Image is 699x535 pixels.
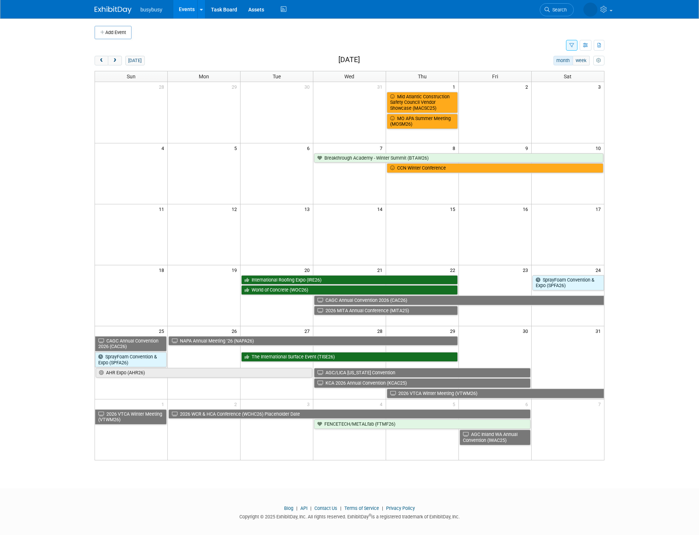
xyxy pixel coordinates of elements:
span: 30 [522,326,531,335]
span: Thu [418,74,427,79]
a: Contact Us [314,505,337,511]
span: busybusy [140,7,162,13]
a: AGC/LICA [US_STATE] Convention [314,368,531,378]
span: 30 [304,82,313,91]
a: Search [540,3,574,16]
a: FENCETECH/METALfab (FTMF26) [314,419,531,429]
button: prev [95,56,108,65]
span: 31 [376,82,386,91]
span: 14 [376,204,386,214]
span: 29 [449,326,458,335]
span: 19 [231,265,240,275]
span: 22 [449,265,458,275]
a: KCA 2026 Annual Convention (KCAC25) [314,378,531,388]
span: 27 [304,326,313,335]
a: International Roofing Expo (IRE26) [241,275,458,285]
button: month [553,56,573,65]
a: Mid Atlantic Construction Safety Council Vendor Showcase (MACSC25) [387,92,458,113]
a: Blog [284,505,293,511]
a: Terms of Service [344,505,379,511]
button: myCustomButton [593,56,604,65]
a: SprayFoam Convention & Expo (SPFA26) [95,352,167,367]
img: ExhibitDay [95,6,132,14]
a: API [300,505,307,511]
span: | [308,505,313,511]
span: 11 [158,204,167,214]
span: 24 [595,265,604,275]
span: 13 [304,204,313,214]
a: 2026 WCR & HCA Conference (WCHC26) Placeholder Date [168,409,530,419]
a: Breakthrough Academy - Winter Summit (BTAW26) [314,153,603,163]
span: 2 [525,82,531,91]
span: 31 [595,326,604,335]
a: SprayFoam Convention & Expo (SPFA26) [532,275,604,290]
span: 12 [231,204,240,214]
span: 29 [231,82,240,91]
a: MO APA Summer Meeting (MOSM26) [387,114,458,129]
button: [DATE] [125,56,145,65]
a: CCN Winter Conference [387,163,603,173]
a: CAGC Annual Convention 2026 (CAC26) [314,296,604,305]
a: CAGC Annual Convention 2026 (CAC26) [95,336,167,351]
span: 1 [452,82,458,91]
span: Tue [273,74,281,79]
span: 28 [376,326,386,335]
span: Wed [344,74,354,79]
span: 3 [306,399,313,409]
span: 28 [158,82,167,91]
span: 4 [379,399,386,409]
button: next [108,56,122,65]
span: 9 [525,143,531,153]
span: Mon [199,74,209,79]
span: 2 [233,399,240,409]
h2: [DATE] [338,56,360,64]
span: Search [550,7,567,13]
span: 1 [161,399,167,409]
a: AHR Expo (AHR26) [96,368,312,378]
span: 26 [231,326,240,335]
span: 17 [595,204,604,214]
span: Fri [492,74,498,79]
span: 5 [452,399,458,409]
span: 16 [522,204,531,214]
span: 5 [233,143,240,153]
span: 3 [597,82,604,91]
span: | [338,505,343,511]
a: 2026 MITA Annual Conference (MITA25) [314,306,458,316]
button: Add Event [95,26,132,39]
img: Braden Gillespie [583,3,597,17]
span: Sun [127,74,136,79]
a: 2026 VTCA Winter Meeting (VTWM26) [95,409,167,425]
span: 10 [595,143,604,153]
i: Personalize Calendar [596,58,601,63]
span: 8 [452,143,458,153]
span: | [294,505,299,511]
a: 2026 VTCA Winter Meeting (VTWM26) [387,389,604,398]
sup: ® [369,513,371,517]
span: 25 [158,326,167,335]
span: 21 [376,265,386,275]
span: 18 [158,265,167,275]
span: 4 [161,143,167,153]
a: World of Concrete (WOC26) [241,285,458,295]
span: 20 [304,265,313,275]
span: 6 [306,143,313,153]
span: 15 [449,204,458,214]
a: NAPA Annual Meeting ’26 (NAPA26) [168,336,457,346]
a: AGC Inland WA Annual Convention (IWAC25) [460,430,531,445]
span: 7 [379,143,386,153]
a: Privacy Policy [386,505,415,511]
span: | [380,505,385,511]
span: 6 [525,399,531,409]
button: week [573,56,590,65]
a: The International Surface Event (TISE26) [241,352,458,362]
span: 23 [522,265,531,275]
span: Sat [564,74,572,79]
span: 7 [597,399,604,409]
